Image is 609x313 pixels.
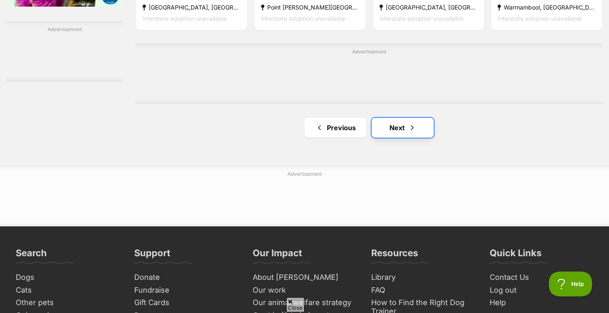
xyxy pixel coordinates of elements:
[131,296,241,309] a: Gift Cards
[143,15,227,22] span: Interstate adoption unavailable
[134,247,170,264] h3: Support
[486,284,597,297] a: Log out
[253,247,302,264] h3: Our Impact
[368,284,478,297] a: FAQ
[249,284,360,297] a: Our work
[249,271,360,284] a: About [PERSON_NAME]
[549,272,592,296] iframe: Help Scout Beacon - Open
[304,118,367,138] a: Previous page
[286,297,304,312] span: Close
[12,271,123,284] a: Dogs
[12,284,123,297] a: Cats
[131,284,241,297] a: Fundraise
[371,247,418,264] h3: Resources
[135,118,603,138] nav: Pagination
[372,118,434,138] a: Next page
[486,271,597,284] a: Contact Us
[498,15,582,22] span: Interstate adoption unavailable
[12,296,123,309] a: Other pets
[16,247,47,264] h3: Search
[379,15,464,22] span: Interstate adoption unavailable
[490,247,541,264] h3: Quick Links
[261,15,345,22] span: Interstate adoption unavailable
[249,296,360,309] a: Our animal welfare strategy
[498,2,596,13] strong: Warrnambool, [GEOGRAPHIC_DATA]
[6,21,123,82] div: Advertisement
[486,296,597,309] a: Help
[368,271,478,284] a: Library
[379,2,478,13] strong: [GEOGRAPHIC_DATA], [GEOGRAPHIC_DATA]
[135,44,603,104] div: Advertisement
[261,2,359,13] strong: Point [PERSON_NAME][GEOGRAPHIC_DATA]
[143,2,241,13] strong: [GEOGRAPHIC_DATA], [GEOGRAPHIC_DATA]
[131,271,241,284] a: Donate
